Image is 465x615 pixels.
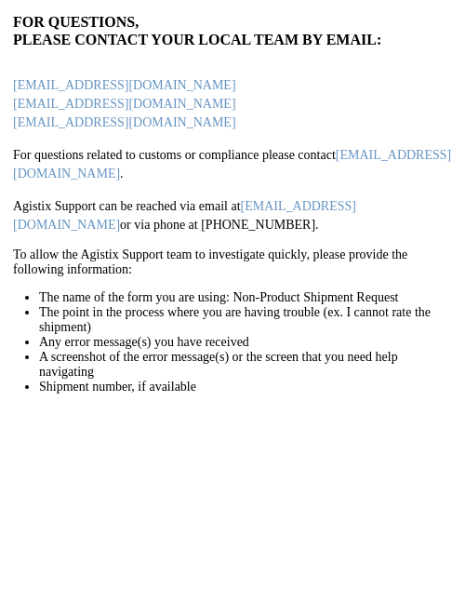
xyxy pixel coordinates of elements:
[39,335,452,350] li: Any error message(s) you have received
[13,31,452,48] p: please contact your local team by email:
[13,197,452,234] p: Agistix Support can be reached via email at or via phone at [PHONE_NUMBER].
[39,350,452,380] li: A screenshot of the error message(s) or the screen that you need help navigating
[39,290,452,305] li: The name of the form you are using: Non-Product Shipment Request
[13,247,452,277] p: To allow the Agistix Support team to investigate quickly, please provide the following information:
[13,115,236,129] a: [EMAIL_ADDRESS][DOMAIN_NAME]
[13,97,236,111] a: [EMAIL_ADDRESS][DOMAIN_NAME]
[13,13,452,48] h3: For questions,
[13,146,452,182] div: For questions related to customs or compliance please contact .
[39,380,452,394] li: Shipment number, if available
[13,148,451,180] a: [EMAIL_ADDRESS][DOMAIN_NAME]
[39,305,452,335] li: The point in the process where you are having trouble (ex. I cannot rate the shipment)
[13,199,356,232] a: [EMAIL_ADDRESS][DOMAIN_NAME]
[13,78,236,92] a: [EMAIL_ADDRESS][DOMAIN_NAME]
